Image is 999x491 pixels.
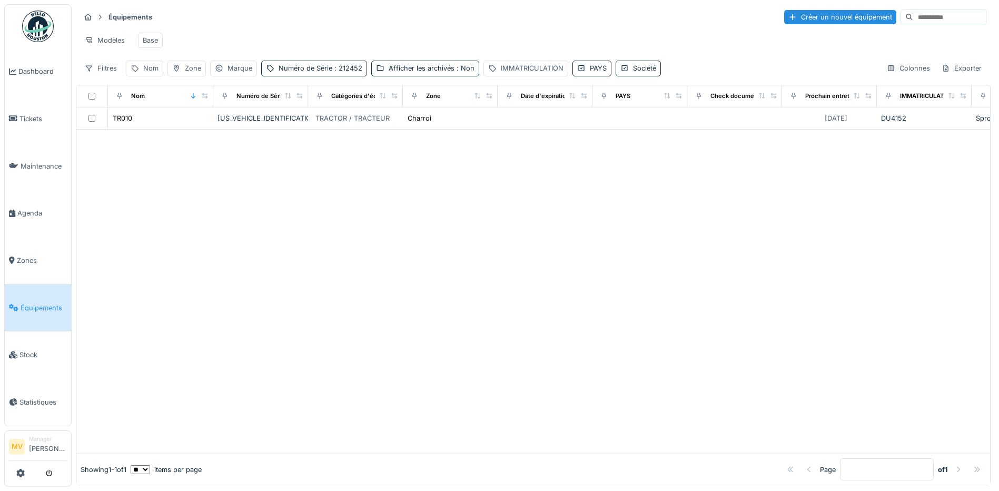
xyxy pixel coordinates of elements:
[19,350,67,360] span: Stock
[590,63,607,73] div: PAYS
[331,92,404,101] div: Catégories d'équipement
[332,64,362,72] span: : 212452
[236,92,285,101] div: Numéro de Série
[5,142,71,190] a: Maintenance
[938,465,948,475] strong: of 1
[5,379,71,426] a: Statistiques
[710,92,774,101] div: Check document date
[9,435,67,460] a: MV Manager[PERSON_NAME]
[389,63,474,73] div: Afficher les archivés
[5,95,71,143] a: Tickets
[18,66,67,76] span: Dashboard
[805,92,858,101] div: Prochain entretien
[521,92,570,101] div: Date d'expiration
[426,92,441,101] div: Zone
[131,92,145,101] div: Nom
[143,35,158,45] div: Base
[881,113,967,123] div: DU4152
[29,435,67,458] li: [PERSON_NAME]
[315,113,390,123] div: TRACTOR / TRACTEUR
[19,114,67,124] span: Tickets
[21,303,67,313] span: Équipements
[19,397,67,407] span: Statistiques
[5,48,71,95] a: Dashboard
[80,33,130,48] div: Modèles
[937,61,986,76] div: Exporter
[217,113,304,123] div: [US_VEHICLE_IDENTIFICATION_NUMBER]
[900,92,955,101] div: IMMATRICULATION
[22,11,54,42] img: Badge_color-CXgf-gQk.svg
[825,113,847,123] div: [DATE]
[17,256,67,266] span: Zones
[616,92,630,101] div: PAYS
[143,63,159,73] div: Nom
[279,63,362,73] div: Numéro de Série
[5,331,71,379] a: Stock
[454,64,474,72] span: : Non
[5,237,71,284] a: Zones
[21,161,67,171] span: Maintenance
[80,61,122,76] div: Filtres
[820,465,836,475] div: Page
[501,63,563,73] div: IMMATRICULATION
[81,465,126,475] div: Showing 1 - 1 of 1
[113,113,132,123] div: TR010
[131,465,202,475] div: items per page
[104,12,156,22] strong: Équipements
[882,61,935,76] div: Colonnes
[9,439,25,455] li: MV
[29,435,67,443] div: Manager
[185,63,201,73] div: Zone
[408,113,431,123] div: Charroi
[228,63,252,73] div: Marque
[5,190,71,237] a: Agenda
[633,63,656,73] div: Société
[5,284,71,331] a: Équipements
[784,10,896,24] div: Créer un nouvel équipement
[17,208,67,218] span: Agenda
